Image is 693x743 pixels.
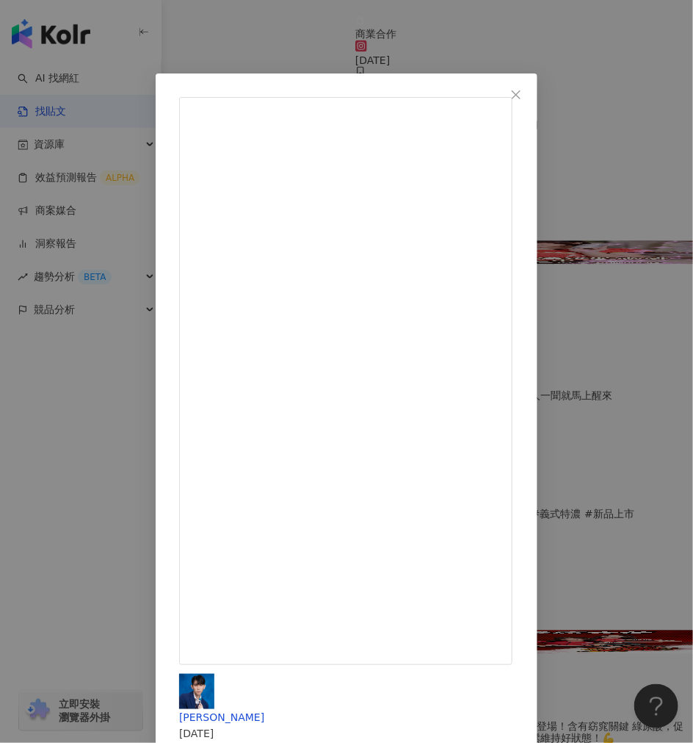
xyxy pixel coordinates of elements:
[501,80,531,110] button: Close
[179,725,514,742] div: [DATE]
[179,711,264,723] span: [PERSON_NAME]
[179,674,214,709] img: KOL Avatar
[510,89,522,101] span: close
[179,674,514,723] a: KOL Avatar[PERSON_NAME]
